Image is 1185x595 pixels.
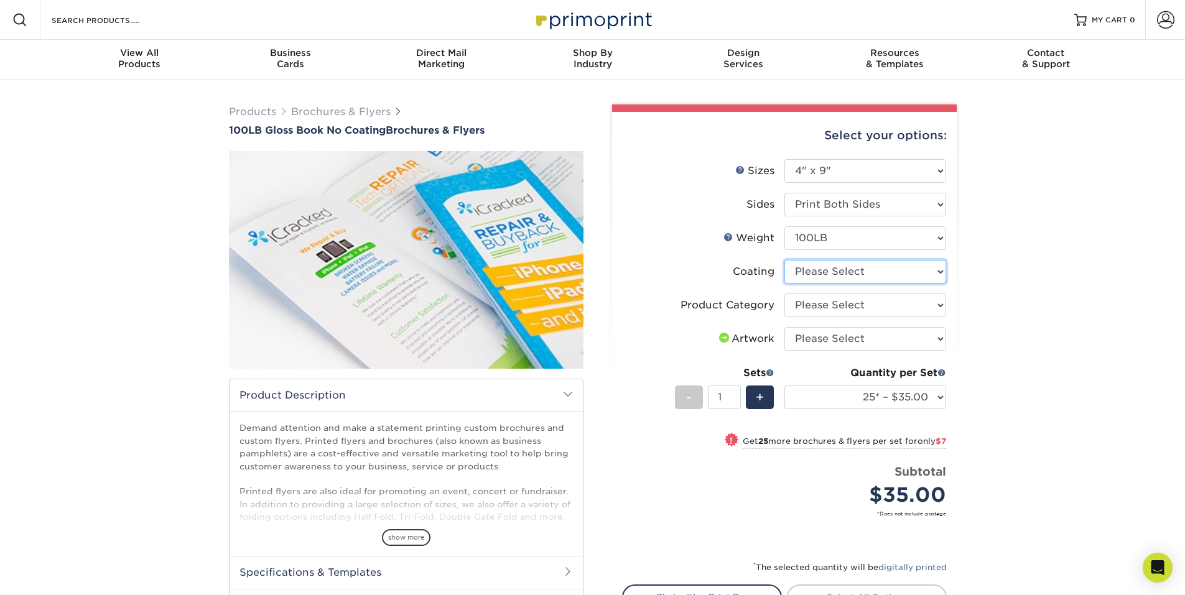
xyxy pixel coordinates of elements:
a: BusinessCards [215,40,366,80]
div: Industry [517,47,668,70]
span: Design [668,47,819,58]
a: 100LB Gloss Book No CoatingBrochures & Flyers [229,124,583,136]
div: Cards [215,47,366,70]
div: & Support [970,47,1122,70]
span: Shop By [517,47,668,58]
div: Open Intercom Messenger [1143,553,1173,583]
a: digitally printed [878,563,947,572]
a: View AllProducts [64,40,215,80]
div: Products [64,47,215,70]
a: Products [229,106,276,118]
span: show more [382,529,430,546]
span: 0 [1130,16,1135,24]
div: $35.00 [794,480,946,510]
input: SEARCH PRODUCTS..... [50,12,172,27]
a: Brochures & Flyers [291,106,391,118]
h2: Product Description [230,379,583,411]
div: Select your options: [622,112,947,159]
strong: 25 [758,436,768,446]
span: Direct Mail [366,47,517,58]
span: - [686,388,692,407]
div: Marketing [366,47,517,70]
span: View All [64,47,215,58]
div: Artwork [717,331,774,346]
span: Business [215,47,366,58]
a: Resources& Templates [819,40,970,80]
div: Weight [723,231,774,246]
div: Product Category [681,298,774,313]
a: Shop ByIndustry [517,40,668,80]
div: Services [668,47,819,70]
span: only [918,436,946,446]
small: Get more brochures & flyers per set for [743,436,946,449]
h2: Specifications & Templates [230,556,583,588]
small: The selected quantity will be [753,563,947,572]
span: MY CART [1092,15,1127,25]
div: Sets [675,366,774,381]
span: 100LB Gloss Book No Coating [229,124,386,136]
h1: Brochures & Flyers [229,124,583,136]
span: ! [730,434,733,447]
img: 100LB Gloss Book<br/>No Coating 01 [229,137,583,382]
small: *Does not include postage [632,510,946,517]
div: Sizes [735,164,774,178]
span: $7 [936,436,946,446]
a: DesignServices [668,40,819,80]
strong: Subtotal [895,464,946,478]
img: Primoprint [531,6,655,33]
div: Sides [746,197,774,212]
span: + [756,388,764,407]
a: Direct MailMarketing [366,40,517,80]
div: Coating [733,264,774,279]
div: Quantity per Set [784,366,946,381]
a: Contact& Support [970,40,1122,80]
p: Demand attention and make a statement printing custom brochures and custom flyers. Printed flyers... [239,422,573,574]
iframe: Google Customer Reviews [3,557,106,591]
div: & Templates [819,47,970,70]
span: Contact [970,47,1122,58]
span: Resources [819,47,970,58]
